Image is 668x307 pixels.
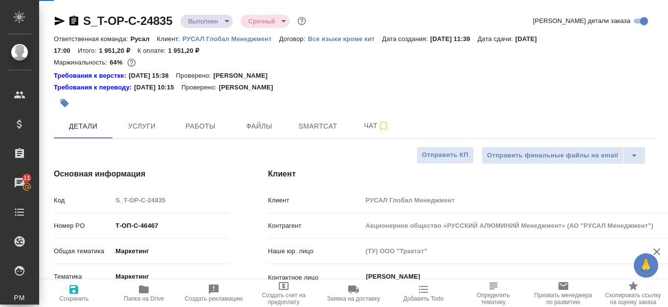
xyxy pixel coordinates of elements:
[294,120,341,132] span: Smartcat
[604,292,662,306] span: Скопировать ссылку на оценку заказа
[2,171,37,195] a: 11
[308,35,382,43] p: Все языки кроме кит
[131,35,157,43] p: Русал
[268,168,657,180] h4: Клиент
[638,255,654,276] span: 🙏
[60,120,107,132] span: Детали
[241,15,289,28] div: Выполнен
[245,17,278,25] button: Срочный
[54,15,66,27] button: Скопировать ссылку для ЯМессенджера
[249,280,319,307] button: Создать счет на предоплату
[83,14,173,27] a: S_T-OP-C-24835
[137,47,168,54] p: К оплате:
[134,83,181,92] p: [DATE] 10:15
[180,15,233,28] div: Выполнен
[54,196,112,205] p: Код
[60,295,89,302] span: Сохранить
[182,34,279,43] a: РУСАЛ Глобал Менеджмент
[112,219,229,233] input: ✎ Введи что-нибудь
[403,295,444,302] span: Добавить Todo
[353,120,400,132] span: Чат
[464,292,522,306] span: Определить тематику
[39,280,109,307] button: Сохранить
[487,150,618,161] span: Отправить финальные файлы на email
[54,59,110,66] p: Маржинальность:
[124,295,164,302] span: Папка на Drive
[477,35,515,43] p: Дата сдачи:
[12,293,27,303] span: PM
[179,280,249,307] button: Создать рекламацию
[236,120,283,132] span: Файлы
[213,71,275,81] p: [PERSON_NAME]
[54,83,134,92] div: Нажми, чтобы открыть папку с инструкцией
[177,120,224,132] span: Работы
[268,221,362,231] p: Контрагент
[268,246,362,256] p: Наше юр. лицо
[458,280,528,307] button: Определить тематику
[118,120,165,132] span: Услуги
[255,292,313,306] span: Создать счет на предоплату
[295,15,308,27] button: Доп статусы указывают на важность/срочность заказа
[378,120,389,132] svg: Подписаться
[54,246,112,256] p: Общая тематика
[176,71,214,81] p: Проверено:
[533,16,630,26] span: [PERSON_NAME] детали заказа
[157,35,182,43] p: Клиент:
[268,196,362,205] p: Клиент
[99,47,137,54] p: 1 951,20 ₽
[168,47,207,54] p: 1 951,20 ₽
[112,268,229,285] div: Маркетинг
[534,292,592,306] span: Призвать менеджера по развитию
[634,253,658,278] button: 🙏
[327,295,380,302] span: Заявка на доставку
[382,35,430,43] p: Дата создания:
[78,47,99,54] p: Итого:
[482,147,646,164] div: split button
[430,35,478,43] p: [DATE] 11:39
[219,83,280,92] p: [PERSON_NAME]
[18,173,36,183] span: 11
[110,59,125,66] p: 64%
[129,71,176,81] p: [DATE] 15:38
[482,147,623,164] button: Отправить финальные файлы на email
[54,168,229,180] h4: Основная информация
[112,243,229,260] div: Маркетинг
[54,71,129,81] a: Требования к верстке:
[54,272,112,282] p: Тематика
[54,83,134,92] a: Требования к переводу:
[268,273,362,283] p: Контактное лицо
[185,17,221,25] button: Выполнен
[112,193,229,207] input: Пустое поле
[422,150,468,161] span: Отправить КП
[185,295,243,302] span: Создать рекламацию
[54,71,129,81] div: Нажми, чтобы открыть папку с инструкцией
[54,92,75,114] button: Добавить тэг
[528,280,598,307] button: Призвать менеджера по развитию
[417,147,474,164] button: Отправить КП
[388,280,458,307] button: Добавить Todo
[279,35,308,43] p: Договор:
[54,221,112,231] p: Номер PO
[308,34,382,43] a: Все языки кроме кит
[68,15,80,27] button: Скопировать ссылку
[181,83,219,92] p: Проверено:
[109,280,179,307] button: Папка на Drive
[598,280,668,307] button: Скопировать ссылку на оценку заказа
[319,280,389,307] button: Заявка на доставку
[125,56,138,69] button: 5.55 EUR; 66.60 RUB;
[182,35,279,43] p: РУСАЛ Глобал Менеджмент
[54,35,131,43] p: Ответственная команда:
